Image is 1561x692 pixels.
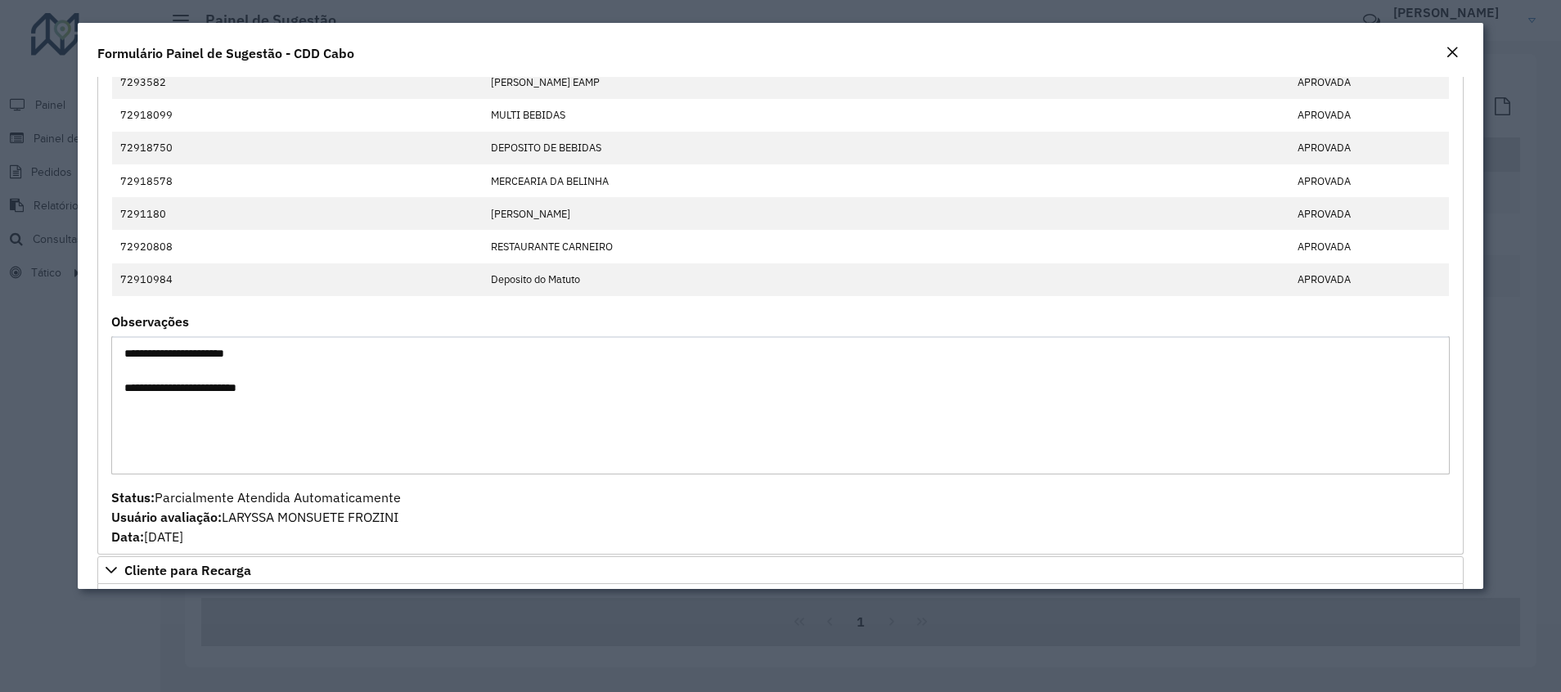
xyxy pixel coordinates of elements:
[112,263,483,296] td: 72910984
[1289,99,1449,132] td: APROVADA
[1446,46,1459,59] em: Fechar
[124,564,251,577] span: Cliente para Recarga
[1289,66,1449,99] td: APROVADA
[1289,197,1449,230] td: APROVADA
[112,66,483,99] td: 7293582
[1289,164,1449,197] td: APROVADA
[111,312,189,331] label: Observações
[112,164,483,197] td: 72918578
[483,197,1289,230] td: [PERSON_NAME]
[97,556,1463,584] a: Cliente para Recarga
[111,489,401,545] span: Parcialmente Atendida Automaticamente LARYSSA MONSUETE FROZINI [DATE]
[112,99,483,132] td: 72918099
[112,132,483,164] td: 72918750
[483,66,1289,99] td: [PERSON_NAME] EAMP
[483,230,1289,263] td: RESTAURANTE CARNEIRO
[483,263,1289,296] td: Deposito do Matuto
[483,99,1289,132] td: MULTI BEBIDAS
[483,164,1289,197] td: MERCEARIA DA BELINHA
[1289,263,1449,296] td: APROVADA
[483,132,1289,164] td: DEPOSITO DE BEBIDAS
[1289,230,1449,263] td: APROVADA
[111,509,222,525] strong: Usuário avaliação:
[1441,43,1464,64] button: Close
[111,528,144,545] strong: Data:
[97,43,354,63] h4: Formulário Painel de Sugestão - CDD Cabo
[112,230,483,263] td: 72920808
[112,197,483,230] td: 7291180
[1289,132,1449,164] td: APROVADA
[111,489,155,506] strong: Status:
